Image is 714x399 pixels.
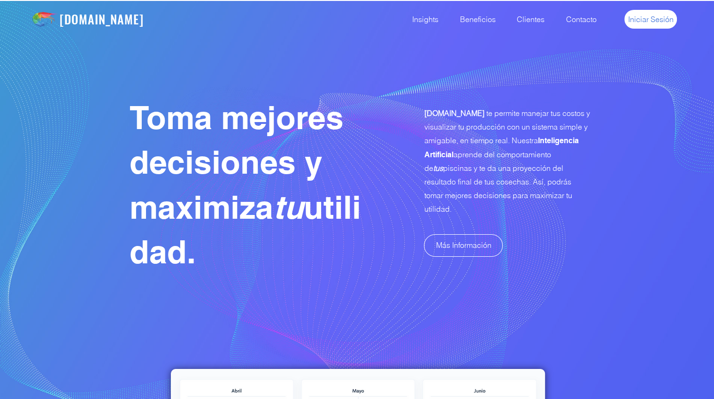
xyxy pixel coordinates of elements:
[424,136,578,159] span: Inteligencia Artificial
[552,0,604,38] a: Contacto
[512,0,549,38] p: Clientes
[424,108,484,118] span: [DOMAIN_NAME]
[424,234,503,257] a: Más Información
[445,0,503,38] a: Beneficios
[407,0,443,38] p: Insights
[424,108,590,214] span: te permite manejar tus costos y visualizar tu producción con un sistema simple y amigable, en tie...
[628,14,674,24] span: Iniciar Sesión
[397,0,445,38] a: Insights
[397,0,604,38] nav: Site
[60,10,144,28] a: [DOMAIN_NAME]
[561,0,601,38] p: Contacto
[130,99,361,271] span: Toma mejores decisiones y maximiza utilidad.
[455,0,500,38] p: Beneficios
[433,163,443,173] span: tus
[503,0,552,38] a: Clientes
[436,240,491,250] span: Más Información
[273,188,304,226] span: tu
[624,10,677,29] a: Iniciar Sesión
